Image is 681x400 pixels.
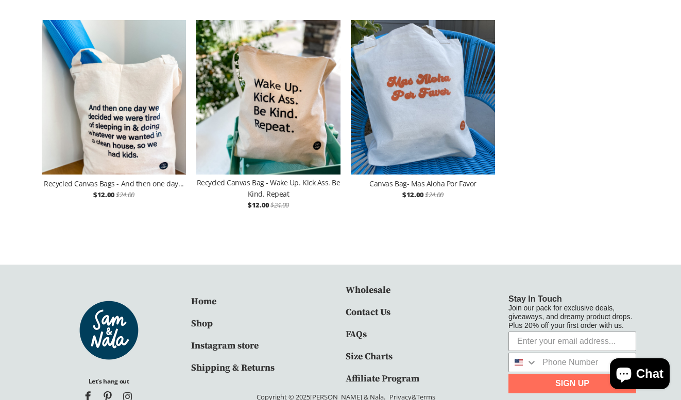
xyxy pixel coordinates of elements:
a: Home [191,295,216,307]
span: Join our pack for exclusive deals, giveaways, and dreamy product drops. Plus 20% off your first o... [508,304,632,329]
a: FAQs [346,328,367,340]
a: Shipping & Returns [191,362,275,374]
a: Contact Us [346,306,390,318]
img: Recycled Canvas Bag - Wake Up. Kick Ass. Be Kind. Repeat [196,20,340,175]
span: Recycled Canvas Bag - Wake Up. Kick Ass. Be Kind. Repeat [196,177,340,200]
span: Stay In Touch [508,294,562,303]
a: Canvas Bag- Mas Aloha Por Favor Canvas Bag- Mas Aloha Por Favor $12.00 $24.00 [351,20,495,203]
span: $24.00 [270,200,288,210]
a: Instagram store [191,340,259,352]
span: $12.00 [402,190,423,199]
span: $24.00 [425,190,443,199]
span: $12.00 [248,200,269,210]
a: Affiliate Program [346,373,419,385]
span: $12.00 [93,190,114,199]
inbox-online-store-chat: Shopify online store chat [607,358,673,392]
span: Let's hang out [89,362,129,388]
input: Enter your email address... [508,332,636,351]
span: $24.00 [116,190,134,199]
img: Canvas Bag- Mas Aloha Por Favor [351,20,495,175]
img: United States [515,358,523,367]
a: Recycled Canvas Bags - And then one day... Recycled Canvas Bags - And then one day... $12.00 $24.00 [42,20,186,203]
a: Wholesale [346,284,390,296]
img: Footer-Logo_125x125.png [77,298,141,362]
a: Shop [191,318,213,329]
a: Size Charts [346,351,393,362]
span: Canvas Bag- Mas Aloha Por Favor [369,178,476,189]
button: SIGN UP [508,374,636,393]
button: Search Countries [509,353,537,372]
input: Phone Number [537,353,636,372]
a: Recycled Canvas Bag - Wake Up. Kick Ass. Be Kind. Repeat Recycled Canvas Bag - Wake Up. Kick Ass.... [196,20,340,213]
span: Recycled Canvas Bags - And then one day... [44,178,183,189]
img: Recycled Canvas Bags - And then one day... [42,20,186,175]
